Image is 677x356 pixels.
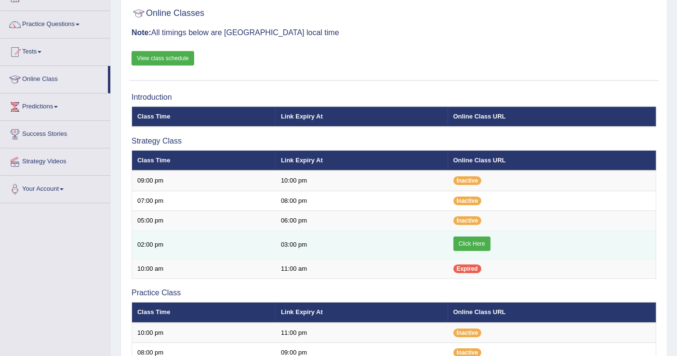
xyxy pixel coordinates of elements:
[276,191,448,211] td: 08:00 pm
[453,176,482,185] span: Inactive
[276,231,448,259] td: 03:00 pm
[448,150,656,171] th: Online Class URL
[132,51,194,66] a: View class schedule
[276,211,448,231] td: 06:00 pm
[132,150,276,171] th: Class Time
[132,211,276,231] td: 05:00 pm
[132,303,276,323] th: Class Time
[132,137,656,145] h3: Strategy Class
[276,106,448,127] th: Link Expiry At
[276,259,448,279] td: 11:00 am
[132,93,656,102] h3: Introduction
[448,106,656,127] th: Online Class URL
[132,323,276,343] td: 10:00 pm
[453,264,481,273] span: Expired
[132,28,151,37] b: Note:
[0,121,110,145] a: Success Stories
[453,237,491,251] a: Click Here
[132,28,656,37] h3: All timings below are [GEOGRAPHIC_DATA] local time
[276,303,448,323] th: Link Expiry At
[453,216,482,225] span: Inactive
[276,171,448,191] td: 10:00 pm
[132,171,276,191] td: 09:00 pm
[0,39,110,63] a: Tests
[132,289,656,297] h3: Practice Class
[132,106,276,127] th: Class Time
[448,303,656,323] th: Online Class URL
[0,148,110,172] a: Strategy Videos
[132,191,276,211] td: 07:00 pm
[0,93,110,118] a: Predictions
[132,231,276,259] td: 02:00 pm
[453,329,482,337] span: Inactive
[132,259,276,279] td: 10:00 am
[0,176,110,200] a: Your Account
[132,6,204,21] h2: Online Classes
[276,323,448,343] td: 11:00 pm
[0,11,110,35] a: Practice Questions
[276,150,448,171] th: Link Expiry At
[0,66,108,90] a: Online Class
[453,197,482,205] span: Inactive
